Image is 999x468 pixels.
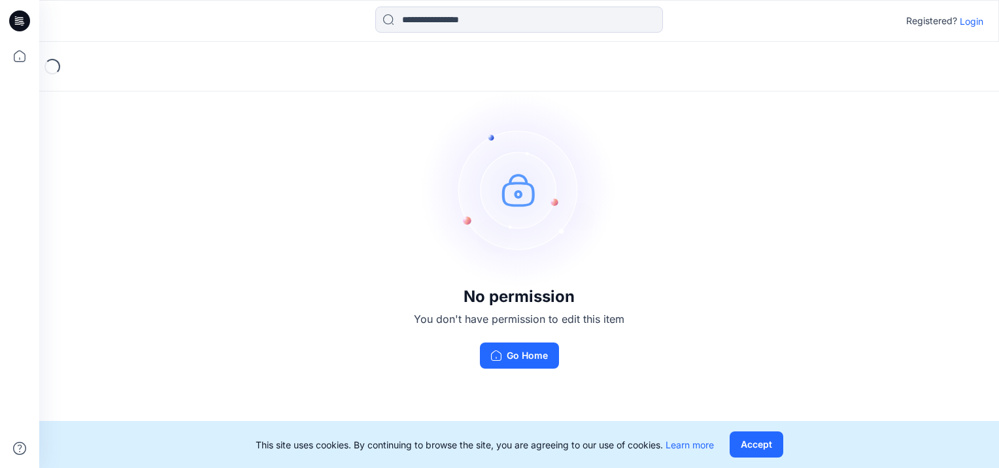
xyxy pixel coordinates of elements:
p: You don't have permission to edit this item [414,311,624,327]
p: Registered? [906,13,957,29]
a: Learn more [666,439,714,450]
p: This site uses cookies. By continuing to browse the site, you are agreeing to our use of cookies. [256,438,714,452]
h3: No permission [414,288,624,306]
button: Go Home [480,343,559,369]
p: Login [960,14,983,28]
button: Accept [730,431,783,458]
img: no-perm.svg [421,92,617,288]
